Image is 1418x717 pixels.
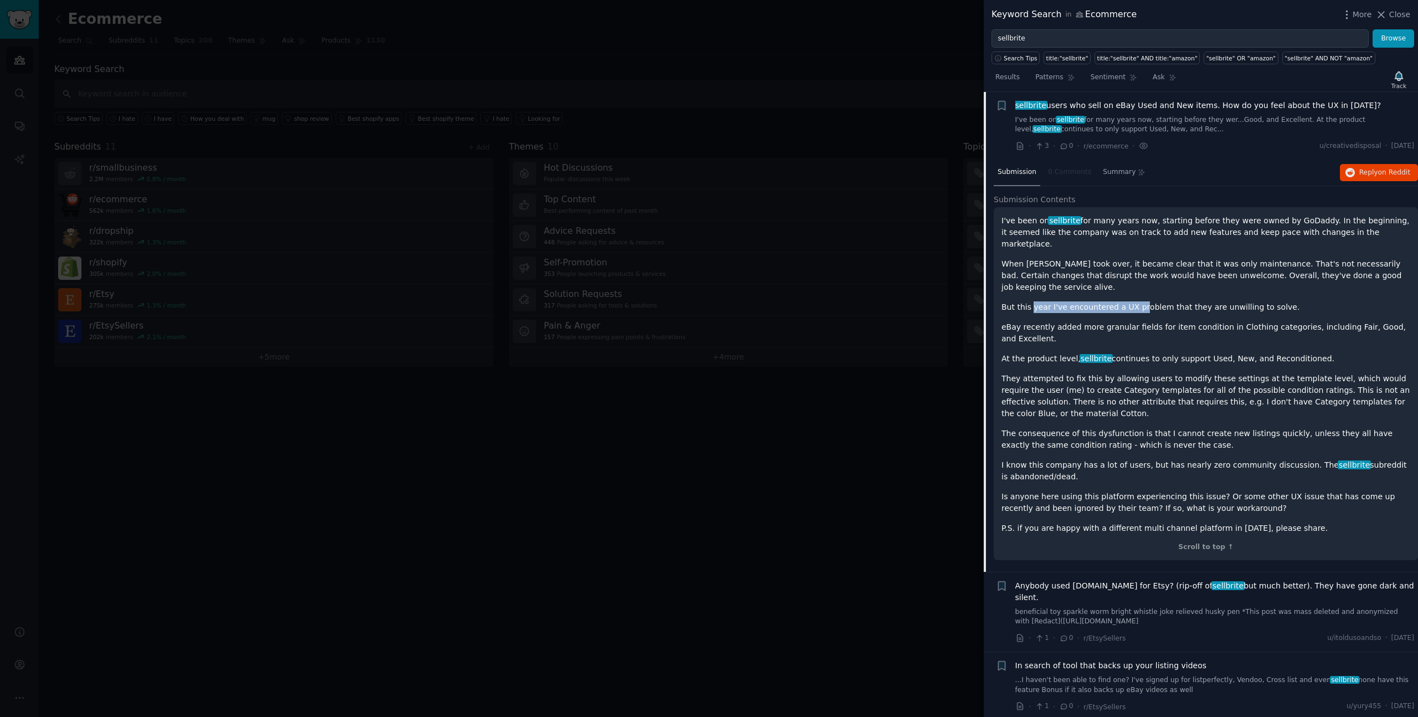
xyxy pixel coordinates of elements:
span: sellbrite [1032,125,1062,133]
div: title:"sellbrite" AND title:"amazon" [1097,54,1198,62]
a: Patterns [1031,69,1078,91]
button: Track [1388,68,1410,91]
button: Close [1375,9,1410,21]
div: "sellbrite" OR "amazon" [1206,54,1276,62]
span: sellbrite [1338,460,1371,469]
a: Anybody used [DOMAIN_NAME] for Etsy? (rip-off ofsellbritebut much better). They have gone dark an... [1015,580,1415,603]
a: Results [991,69,1024,91]
span: Close [1389,9,1410,21]
span: u/yury455 [1347,701,1381,711]
span: · [1053,632,1055,644]
span: · [1029,701,1031,713]
span: · [1029,632,1031,644]
span: sellbrite [1330,676,1359,684]
span: Results [995,73,1020,83]
span: 1 [1035,701,1049,711]
span: Search Tips [1004,54,1037,62]
span: · [1053,701,1055,713]
span: r/EtsySellers [1083,703,1126,711]
span: Reply [1359,168,1410,178]
button: More [1341,9,1372,21]
span: in [1065,10,1071,20]
span: r/ecommerce [1083,142,1128,150]
span: · [1385,141,1388,151]
span: Submission Contents [994,194,1076,206]
p: The consequence of this dysfunction is that I cannot create new listings quickly, unless they all... [1001,428,1410,451]
span: [DATE] [1391,633,1414,643]
button: Replyon Reddit [1340,164,1418,182]
span: Ask [1153,73,1165,83]
span: [DATE] [1391,141,1414,151]
div: Keyword Search Ecommerce [991,8,1137,22]
span: 0 [1059,141,1073,151]
span: 1 [1035,633,1049,643]
span: Anybody used [DOMAIN_NAME] for Etsy? (rip-off of but much better). They have gone dark and silent. [1015,580,1415,603]
span: users who sell on eBay Used and New items. How do you feel about the UX in [DATE]? [1015,100,1381,111]
a: title:"sellbrite" [1044,52,1091,64]
span: · [1077,140,1080,152]
input: Try a keyword related to your business [991,29,1369,48]
div: title:"sellbrite" [1046,54,1088,62]
span: sellbrite [1014,101,1047,110]
span: sellbrite [1048,216,1081,225]
a: ...I haven't been able to find one? I've signed up for listperfectly, Vendoo, Cross list and even... [1015,675,1415,695]
span: · [1077,701,1080,713]
p: I've been on for many years now, starting before they were owned by GoDaddy. In the beginning, it... [1001,215,1410,250]
span: u/creativedisposal [1319,141,1381,151]
span: · [1053,140,1055,152]
span: · [1077,632,1080,644]
p: eBay recently added more granular fields for item condition in Clothing categories, including Fai... [1001,321,1410,345]
p: P.S. if you are happy with a different multi channel platform in [DATE], please share. [1001,523,1410,534]
a: beneficial toy sparkle worm bright whistle joke relieved husky pen *This post was mass deleted an... [1015,607,1415,627]
span: 0 [1059,633,1073,643]
div: Scroll to top ↑ [1001,542,1410,552]
span: u/itoldusoandso [1327,633,1381,643]
span: Sentiment [1091,73,1126,83]
span: 3 [1035,141,1049,151]
span: 0 [1059,701,1073,711]
a: Ask [1149,69,1180,91]
span: More [1353,9,1372,21]
div: "sellbrite" AND NOT "amazon" [1285,54,1373,62]
span: sellbrite [1211,581,1245,590]
a: "sellbrite" AND NOT "amazon" [1282,52,1375,64]
span: [DATE] [1391,701,1414,711]
span: sellbrite [1056,116,1085,124]
span: · [1029,140,1031,152]
a: Sentiment [1087,69,1141,91]
button: Search Tips [991,52,1040,64]
span: · [1132,140,1134,152]
a: In search of tool that backs up your listing videos [1015,660,1207,672]
a: title:"sellbrite" AND title:"amazon" [1095,52,1200,64]
button: Browse [1373,29,1414,48]
a: "sellbrite" OR "amazon" [1204,52,1278,64]
p: They attempted to fix this by allowing users to modify these settings at the template level, whic... [1001,373,1410,419]
span: on Reddit [1378,168,1410,176]
span: Summary [1103,167,1136,177]
p: But this year I've encountered a UX problem that they are unwilling to solve. [1001,301,1410,313]
p: I know this company has a lot of users, but has nearly zero community discussion. The subreddit i... [1001,459,1410,483]
span: Patterns [1035,73,1063,83]
a: I've been onsellbritefor many years now, starting before they wer...Good, and Excellent. At the p... [1015,115,1415,135]
div: Track [1391,82,1406,90]
p: Is anyone here using this platform experiencing this issue? Or some other UX issue that has come ... [1001,491,1410,514]
span: · [1385,633,1388,643]
span: r/EtsySellers [1083,634,1126,642]
p: At the product level, continues to only support Used, New, and Reconditioned. [1001,353,1410,365]
span: · [1385,701,1388,711]
p: When [PERSON_NAME] took over, it became clear that it was only maintenance. That's not necessaril... [1001,258,1410,293]
span: Submission [998,167,1036,177]
span: sellbrite [1080,354,1113,363]
a: sellbriteusers who sell on eBay Used and New items. How do you feel about the UX in [DATE]? [1015,100,1381,111]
